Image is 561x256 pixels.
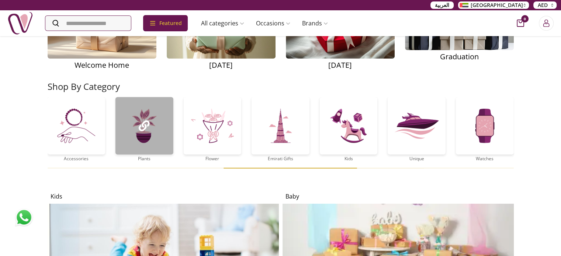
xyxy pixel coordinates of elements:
span: [GEOGRAPHIC_DATA] [471,1,523,9]
span: Unique [388,156,446,162]
span: 0 [521,15,529,22]
a: PlantsPlants [115,97,173,162]
span: Welcome Home [75,60,129,70]
span: Kids [320,156,378,162]
h2: Shop By Category [48,81,120,92]
span: AED [538,1,548,9]
span: Accessories [47,156,105,162]
span: [DATE] [328,60,352,70]
a: AccessoriesAccessories [47,97,105,162]
a: UniqueUnique [388,97,446,162]
button: Login [539,16,554,31]
img: Arabic_dztd3n.png [460,3,468,7]
input: Search [45,16,131,31]
img: Nigwa-uae-gifts [7,10,33,36]
a: KidsKids [320,97,378,162]
span: Flower [184,156,242,162]
button: [GEOGRAPHIC_DATA] [458,1,529,9]
a: Brands [296,16,334,31]
span: [DATE] [209,60,233,70]
img: whatsapp [15,208,33,227]
span: Watches [456,156,514,162]
a: WatchesWatches [456,97,514,162]
span: Emirati Gifts [252,156,309,162]
a: Emirati GiftsEmirati Gifts [252,97,309,162]
h4: Kids [51,192,276,201]
a: Occasions [250,16,296,31]
div: Featured [143,15,188,31]
h4: Baby [285,192,511,201]
button: AED [533,1,557,9]
span: Plants [115,156,173,162]
a: All categories [195,16,250,31]
button: cart-button [517,20,524,27]
span: العربية [435,1,449,9]
span: Graduation [440,52,479,62]
a: FlowerFlower [184,97,242,162]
